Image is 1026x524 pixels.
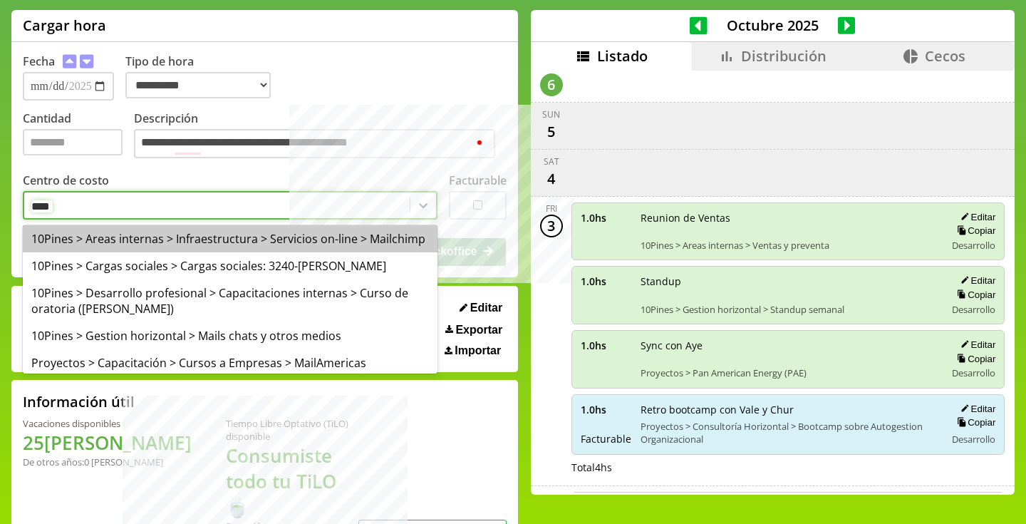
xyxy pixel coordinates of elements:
[953,416,995,428] button: Copiar
[23,456,192,468] div: De otros años: 0 [PERSON_NAME]
[956,211,995,223] button: Editar
[571,461,1005,474] div: Total 4 hs
[641,274,936,288] span: Standup
[23,173,109,188] label: Centro de costo
[125,53,282,101] label: Tipo de hora
[23,252,437,279] div: 10Pines > Cargas sociales > Cargas sociales: 3240-[PERSON_NAME]
[23,225,437,252] div: 10Pines > Areas internas > Infraestructura > Servicios on-line > Mailchimp
[531,71,1015,493] div: scrollable content
[23,16,106,35] h1: Cargar hora
[741,46,826,66] span: Distribución
[581,339,631,352] span: 1.0 hs
[23,129,123,155] input: Cantidad
[226,443,358,520] h1: Consumiste todo tu TiLO 🍵
[23,111,134,163] label: Cantidad
[441,323,507,337] button: Exportar
[581,274,631,288] span: 1.0 hs
[641,303,936,316] span: 10Pines > Gestion horizontal > Standup semanal
[952,366,995,379] span: Desarrollo
[546,202,557,215] div: Fri
[581,403,631,416] span: 1.0 hs
[542,108,560,120] div: Sun
[952,303,995,316] span: Desarrollo
[641,211,936,225] span: Reunion de Ventas
[952,433,995,446] span: Desarrollo
[23,392,135,411] h2: Información útil
[455,324,502,337] span: Exportar
[956,403,995,415] button: Editar
[542,492,560,504] div: Thu
[641,339,936,352] span: Sync con Aye
[226,417,358,443] div: Tiempo Libre Optativo (TiLO) disponible
[23,279,437,322] div: 10Pines > Desarrollo profesional > Capacitaciones internas > Curso de oratoria ([PERSON_NAME])
[581,211,631,225] span: 1.0 hs
[540,215,563,237] div: 3
[134,129,495,159] textarea: To enrich screen reader interactions, please activate Accessibility in Grammarly extension settings
[23,430,192,456] h1: 25 [PERSON_NAME]
[641,420,936,446] span: Proyectos > Consultoría Horizontal > Bootcamp sobre Autogestion Organizacional
[23,417,192,430] div: Vacaciones disponibles
[23,349,437,376] div: Proyectos > Capacitación > Cursos a Empresas > MailAmericas
[23,53,55,69] label: Fecha
[540,73,563,96] div: 6
[470,302,502,314] span: Editar
[952,239,995,252] span: Desarrollo
[540,168,563,190] div: 4
[23,322,437,349] div: 10Pines > Gestion horizontal > Mails chats y otros medios
[597,46,648,66] span: Listado
[708,16,838,35] span: Octubre 2025
[953,225,995,237] button: Copiar
[953,289,995,301] button: Copiar
[540,120,563,143] div: 5
[956,274,995,287] button: Editar
[449,173,507,188] label: Facturable
[953,353,995,365] button: Copiar
[581,432,631,446] span: Facturable
[455,301,507,315] button: Editar
[134,111,507,163] label: Descripción
[925,46,965,66] span: Cecos
[544,155,559,168] div: Sat
[956,339,995,351] button: Editar
[641,403,936,416] span: Retro bootcamp con Vale y Chur
[641,239,936,252] span: 10Pines > Areas internas > Ventas y preventa
[455,344,501,357] span: Importar
[125,72,271,98] select: Tipo de hora
[641,366,936,379] span: Proyectos > Pan American Energy (PAE)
